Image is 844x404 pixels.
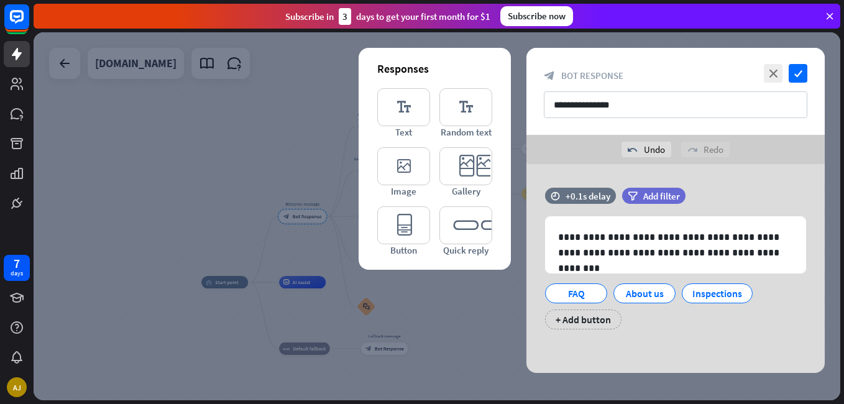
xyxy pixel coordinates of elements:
span: Bot Response [561,70,623,81]
div: 3 [339,8,351,25]
div: + Add button [545,310,622,329]
i: block_bot_response [544,70,555,81]
div: Redo [681,142,730,157]
div: 7 [14,258,20,269]
i: time [551,191,560,200]
button: Open LiveChat chat widget [10,5,47,42]
i: check [789,64,807,83]
i: close [764,64,782,83]
div: Subscribe in days to get your first month for $1 [285,8,490,25]
div: About us [624,284,665,303]
a: 7 days [4,255,30,281]
div: AJ [7,377,27,397]
div: days [11,269,23,278]
i: redo [687,145,697,155]
div: FAQ [556,284,597,303]
div: Inspections [692,284,742,303]
i: filter [628,191,638,201]
div: Undo [622,142,671,157]
div: Subscribe now [500,6,573,26]
i: undo [628,145,638,155]
div: +0.1s delay [566,190,610,202]
span: Add filter [643,190,680,202]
